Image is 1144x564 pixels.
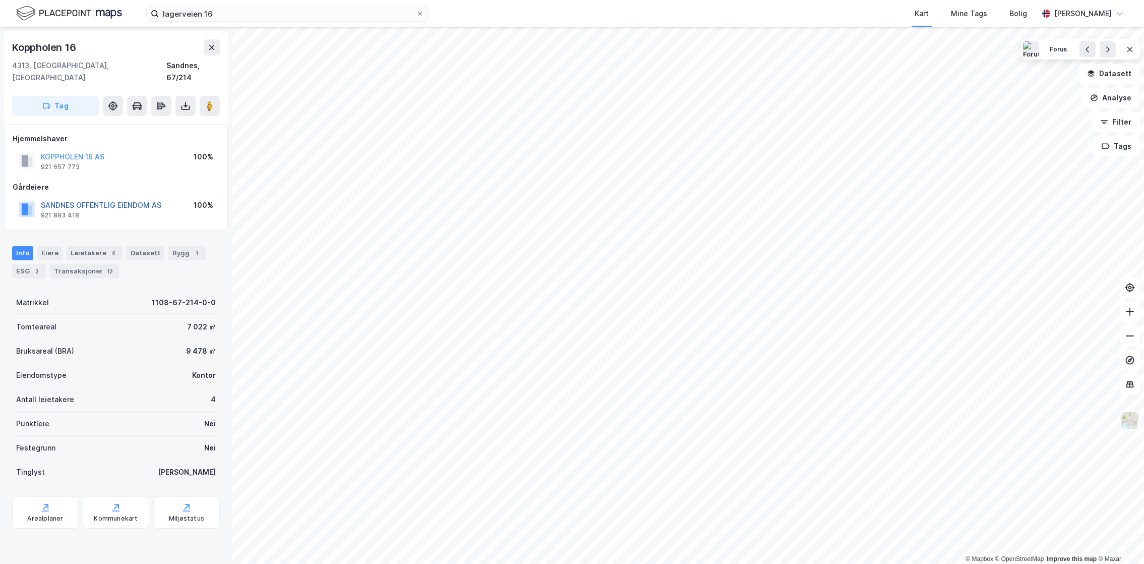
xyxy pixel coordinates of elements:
input: Søk på adresse, matrikkel, gårdeiere, leietakere eller personer [159,6,416,21]
div: Kart [915,8,929,20]
button: Forus [1043,41,1074,58]
div: Eiere [37,246,63,260]
div: 1108-67-214-0-0 [152,297,216,309]
div: Punktleie [16,418,49,430]
div: 12 [105,266,115,276]
div: [PERSON_NAME] [1054,8,1112,20]
div: 2 [32,266,42,276]
div: 4313, [GEOGRAPHIC_DATA], [GEOGRAPHIC_DATA] [12,60,166,84]
div: 921 893 418 [41,211,79,219]
div: Nei [204,418,216,430]
div: 7 022 ㎡ [187,321,216,333]
div: 9 478 ㎡ [186,345,216,357]
button: Datasett [1078,64,1140,84]
div: Sandnes, 67/214 [166,60,220,84]
div: 921 657 773 [41,163,80,171]
div: Info [12,246,33,260]
div: Festegrunn [16,442,55,454]
div: Transaksjoner [50,264,119,278]
img: logo.f888ab2527a4732fd821a326f86c7f29.svg [16,5,122,22]
div: 100% [194,151,213,163]
div: Koppholen 16 [12,39,78,55]
div: Eiendomstype [16,369,67,381]
div: Bygg [168,246,206,260]
div: Mine Tags [951,8,987,20]
div: Kommunekart [94,515,138,523]
a: Mapbox [966,555,993,562]
div: Kontor [192,369,216,381]
div: Gårdeiere [13,181,219,193]
div: Bruksareal (BRA) [16,345,74,357]
div: Matrikkel [16,297,49,309]
a: Improve this map [1047,555,1097,562]
div: Hjemmelshaver [13,133,219,145]
button: Tags [1093,136,1140,156]
div: Kontrollprogram for chat [1094,516,1144,564]
div: Arealplaner [27,515,63,523]
div: 4 [108,248,118,258]
div: Tomteareal [16,321,56,333]
div: Miljøstatus [169,515,204,523]
div: Bolig [1009,8,1027,20]
div: Forus [1050,45,1067,54]
div: Antall leietakere [16,393,74,406]
div: [PERSON_NAME] [158,466,216,478]
div: 1 [192,248,202,258]
div: Datasett [127,246,164,260]
div: 4 [211,393,216,406]
a: OpenStreetMap [995,555,1044,562]
img: Forus [1023,41,1039,58]
button: Filter [1092,112,1140,132]
img: Z [1120,411,1139,430]
div: Leietakere [67,246,123,260]
div: Tinglyst [16,466,45,478]
button: Analyse [1081,88,1140,108]
button: Tag [12,96,99,116]
div: ESG [12,264,46,278]
div: Nei [204,442,216,454]
iframe: Chat Widget [1094,516,1144,564]
div: 100% [194,199,213,211]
